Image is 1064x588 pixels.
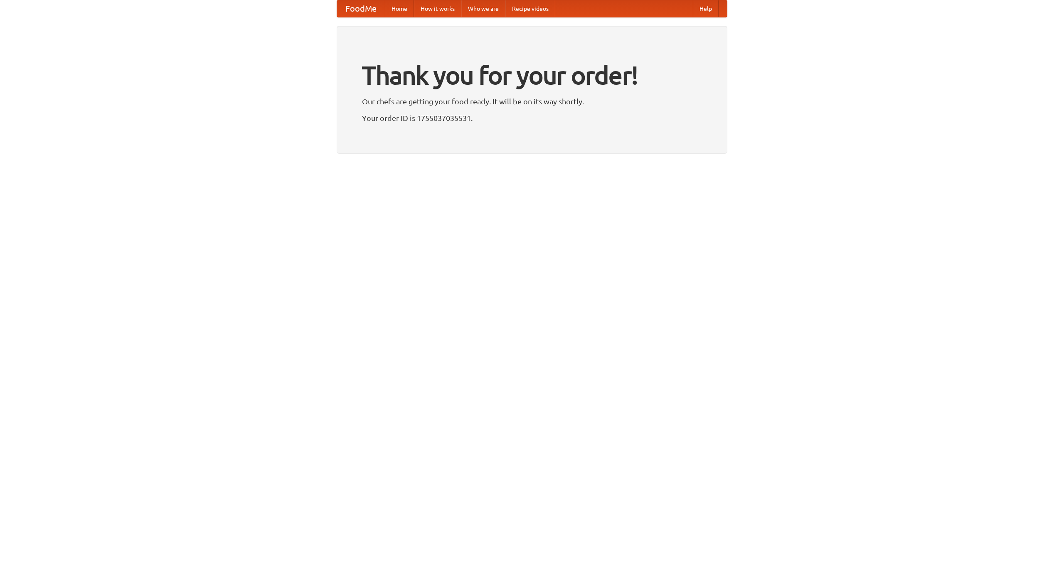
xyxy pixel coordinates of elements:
a: How it works [414,0,461,17]
a: Recipe videos [505,0,555,17]
a: Help [693,0,719,17]
a: FoodMe [337,0,385,17]
a: Who we are [461,0,505,17]
p: Our chefs are getting your food ready. It will be on its way shortly. [362,95,702,108]
h1: Thank you for your order! [362,55,702,95]
a: Home [385,0,414,17]
p: Your order ID is 1755037035531. [362,112,702,124]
